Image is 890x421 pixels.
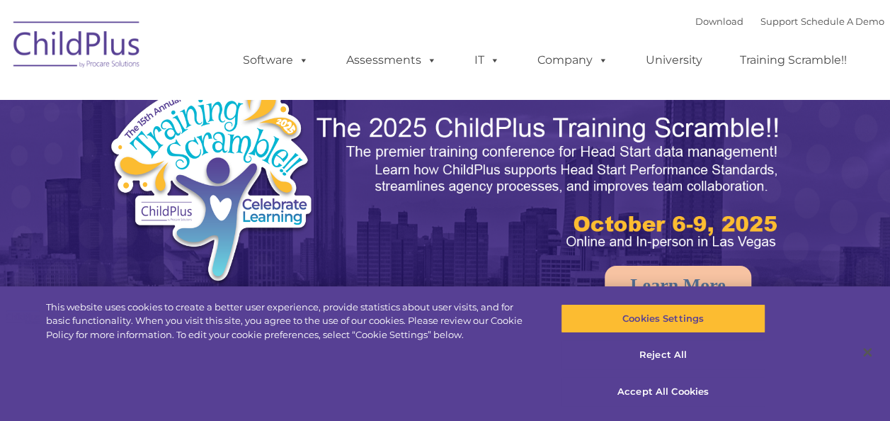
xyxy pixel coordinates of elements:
a: Download [695,16,743,27]
span: Last name [197,94,240,104]
button: Reject All [561,341,765,371]
a: Assessments [332,46,451,74]
a: Software [229,46,323,74]
img: ChildPlus by Procare Solutions [6,11,148,82]
div: This website uses cookies to create a better user experience, provide statistics about user visit... [46,301,534,342]
a: Support [760,16,798,27]
a: IT [460,46,514,74]
button: Close [852,337,883,368]
span: Phone number [197,152,257,162]
a: Learn More [605,266,751,305]
font: | [695,16,884,27]
a: University [632,46,717,74]
button: Cookies Settings [561,304,765,334]
a: Company [523,46,622,74]
a: Training Scramble!! [726,46,861,74]
a: Schedule A Demo [801,16,884,27]
button: Accept All Cookies [561,377,765,407]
